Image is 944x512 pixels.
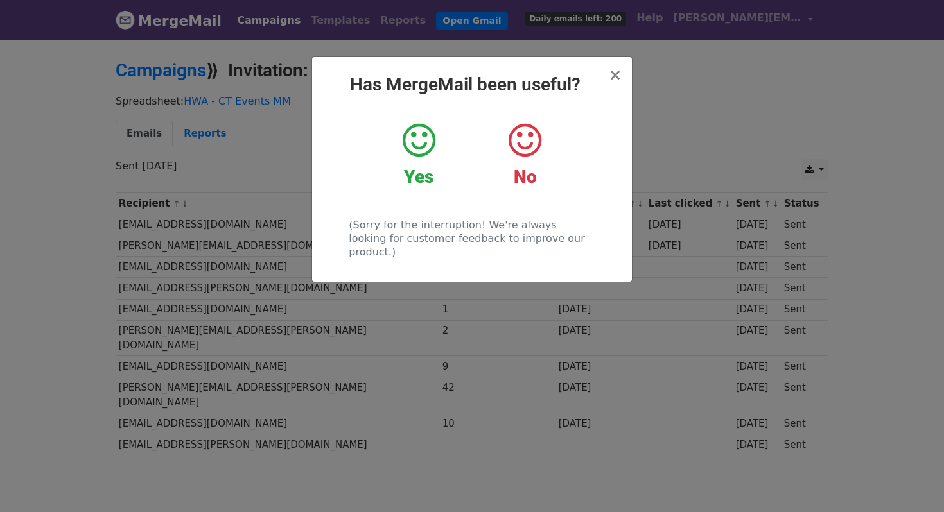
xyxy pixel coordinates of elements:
a: No [482,121,568,188]
strong: No [514,166,537,187]
button: Close [609,67,622,83]
strong: Yes [404,166,433,187]
h2: Has MergeMail been useful? [322,74,622,96]
span: × [609,66,622,84]
a: Yes [376,121,462,188]
p: (Sorry for the interruption! We're always looking for customer feedback to improve our product.) [349,218,595,259]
